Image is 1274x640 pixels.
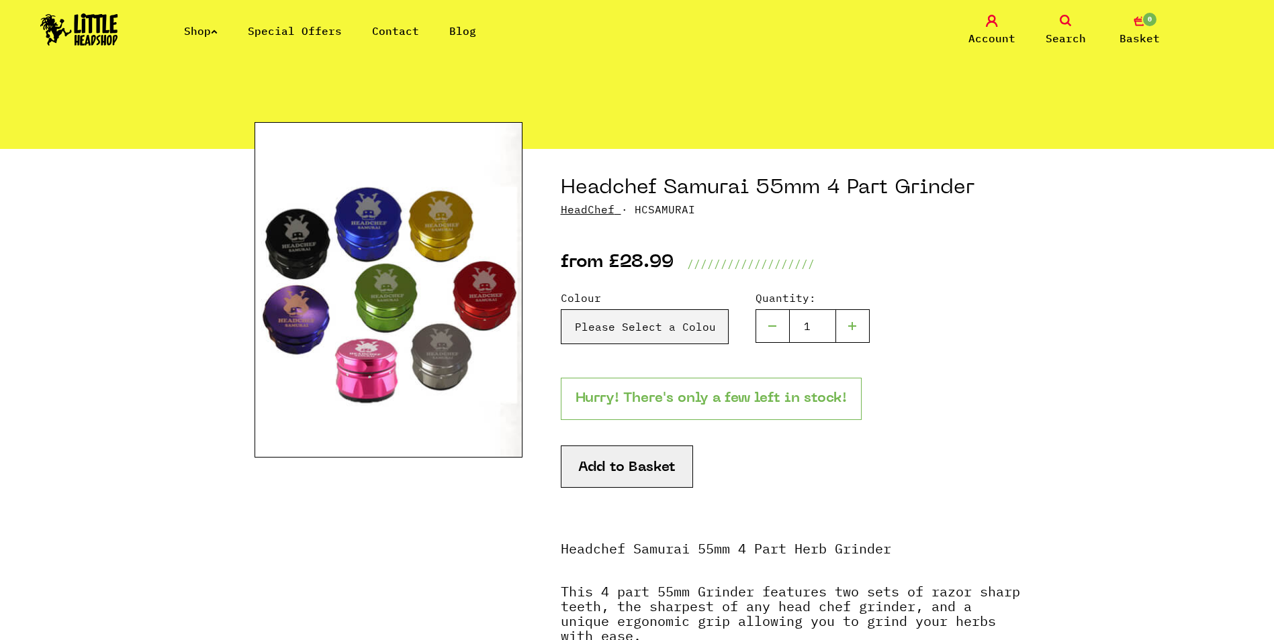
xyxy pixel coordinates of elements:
[789,309,836,343] input: 1
[1046,30,1086,46] span: Search
[449,24,476,38] a: Blog
[561,539,891,557] strong: Headchef Samurai 55mm 4 Part Herb Grinder
[561,203,615,216] a: HeadChef
[561,176,1020,201] h1: Headchef Samurai 55mm 4 Part Grinder
[372,24,419,38] a: Contact
[561,201,1020,217] p: · HCSAMURAI
[968,30,1015,46] span: Account
[687,256,815,272] p: ///////////////////
[184,24,218,38] a: Shop
[1106,15,1173,46] a: 0 Basket
[561,290,729,306] label: Colour
[756,290,870,306] label: Quantity:
[561,256,674,272] p: from £28.99
[1142,11,1158,28] span: 0
[255,67,365,83] a: All Products
[40,13,118,46] img: Little Head Shop Logo
[1032,15,1099,46] a: Search
[561,445,693,488] button: Add to Basket
[248,24,342,38] a: Special Offers
[1120,30,1160,46] span: Basket
[255,122,522,458] img: Headchef Samurai 55mm 4 Part Grinder
[561,378,862,420] p: Hurry! There's only a few left in stock!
